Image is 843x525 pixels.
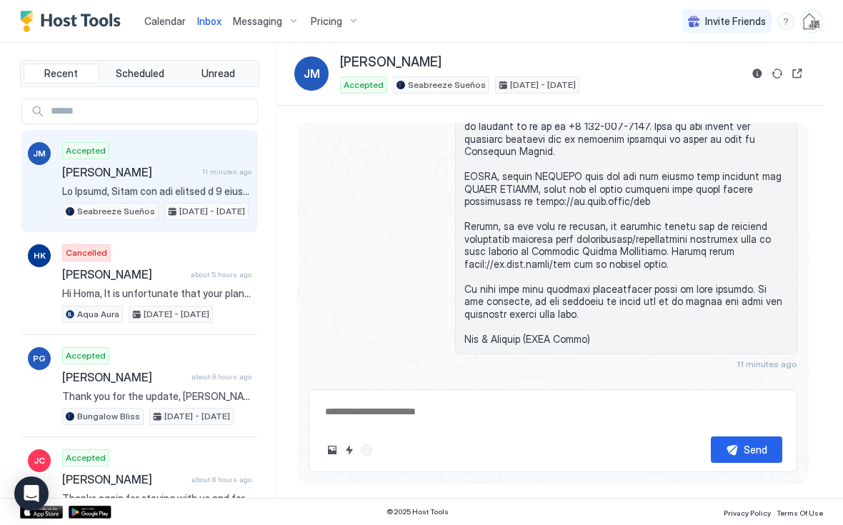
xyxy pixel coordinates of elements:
[144,14,186,29] a: Calendar
[20,506,63,519] a: App Store
[233,15,282,28] span: Messaging
[62,185,251,198] span: Lo Ipsumd, Sitam con adi elitsed d 9 eiusm temp inc 1 utlabo et Doloremag Aliqua enim Adm, Veniam...
[62,472,186,486] span: [PERSON_NAME]
[66,144,106,157] span: Accepted
[66,349,106,362] span: Accepted
[191,270,251,279] span: about 5 hours ago
[777,509,823,517] span: Terms Of Use
[77,410,140,423] span: Bungalow Bliss
[324,441,341,459] button: Upload image
[510,79,576,91] span: [DATE] - [DATE]
[724,509,771,517] span: Privacy Policy
[191,475,251,484] span: about 8 hours ago
[116,67,164,80] span: Scheduled
[34,249,46,262] span: HK
[464,8,788,346] span: Lo Ipsumd, Sitam con adi elitsed d 9 eiusm temp inc 1 utlabo et Doloremag Aliqua enim Adm, Veniam...
[724,504,771,519] a: Privacy Policy
[62,165,196,179] span: [PERSON_NAME]
[77,205,155,218] span: Seabreeze Sueños
[62,370,186,384] span: [PERSON_NAME]
[62,287,251,300] span: Hi Homa, It is unfortunate that your plans have changed for staying at our property from [GEOGRAP...
[777,13,794,30] div: menu
[144,308,209,321] span: [DATE] - [DATE]
[33,352,46,365] span: PG
[62,390,251,403] span: Thank you for the update, [PERSON_NAME]! We're glad to hear that Bungalow Bliss met your needs fo...
[800,10,823,33] div: User profile
[179,205,245,218] span: [DATE] - [DATE]
[144,15,186,27] span: Calendar
[705,15,766,28] span: Invite Friends
[66,451,106,464] span: Accepted
[201,67,235,80] span: Unread
[744,442,767,457] div: Send
[180,64,256,84] button: Unread
[69,506,111,519] a: Google Play Store
[197,15,221,27] span: Inbox
[77,308,119,321] span: Aqua Aura
[344,79,384,91] span: Accepted
[44,67,78,80] span: Recent
[749,65,766,82] button: Reservation information
[311,15,342,28] span: Pricing
[769,65,786,82] button: Sync reservation
[340,54,442,71] span: [PERSON_NAME]
[62,492,251,505] span: Thanks again for staying with us and for informing us of your departure from [GEOGRAPHIC_DATA]. S...
[20,11,127,32] a: Host Tools Logo
[34,454,45,467] span: JC
[62,267,185,281] span: [PERSON_NAME]
[304,65,320,82] span: JM
[737,359,797,369] span: 11 minutes ago
[66,246,107,259] span: Cancelled
[777,504,823,519] a: Terms Of Use
[45,99,257,124] input: Input Field
[102,64,178,84] button: Scheduled
[20,60,259,87] div: tab-group
[711,436,782,463] button: Send
[197,14,221,29] a: Inbox
[14,476,49,511] div: Open Intercom Messenger
[341,441,358,459] button: Quick reply
[164,410,230,423] span: [DATE] - [DATE]
[24,64,99,84] button: Recent
[408,79,486,91] span: Seabreeze Sueños
[789,65,806,82] button: Open reservation
[386,507,449,516] span: © 2025 Host Tools
[202,167,251,176] span: 11 minutes ago
[191,372,251,381] span: about 8 hours ago
[33,147,46,160] span: JM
